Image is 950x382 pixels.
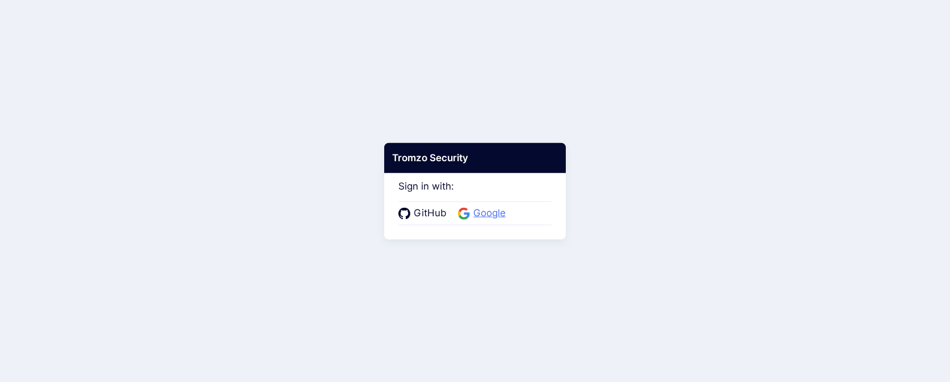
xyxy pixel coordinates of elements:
[410,206,450,221] span: GitHub
[470,206,509,221] span: Google
[384,142,566,173] div: Tromzo Security
[458,206,509,221] a: Google
[398,206,450,221] a: GitHub
[398,165,552,225] div: Sign in with:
